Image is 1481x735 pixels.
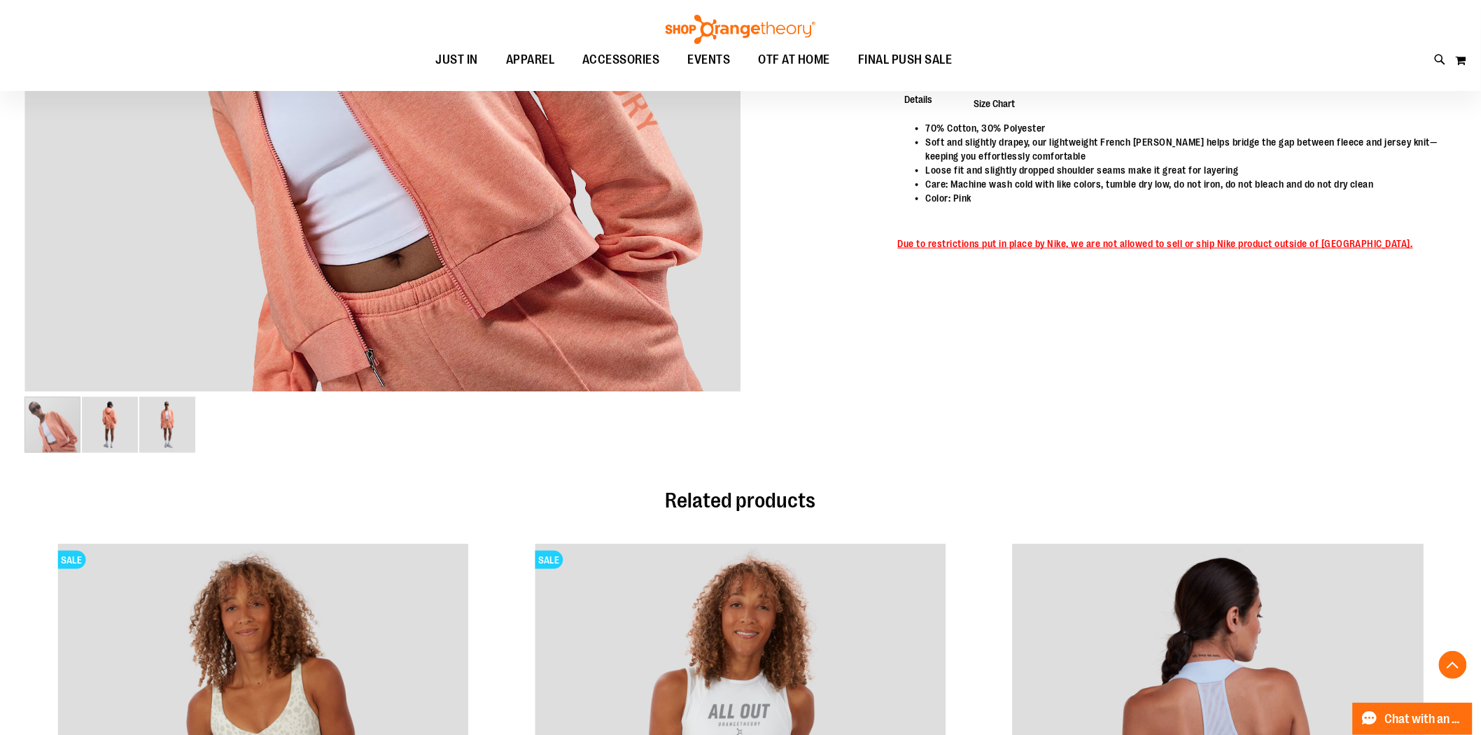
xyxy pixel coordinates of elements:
[926,121,1443,135] li: 70% Cotton, 30% Polyester
[953,85,1037,121] span: Size Chart
[535,551,563,569] span: SALE
[666,489,816,512] span: Related products
[926,177,1443,191] li: Care: Machine wash cold with like colors, tumble dry low, do not iron, do not bleach and do not d...
[926,135,1443,163] li: Soft and slightly drapey, our lightweight French [PERSON_NAME] helps bridge the gap between fleec...
[582,44,660,76] span: ACCESSORIES
[926,163,1443,177] li: Loose fit and slightly dropped shoulder seams make it great for layering
[898,238,1414,249] span: Due to restrictions put in place by Nike, we are not allowed to sell or ship Nike product outside...
[506,44,555,76] span: APPAREL
[1385,713,1464,726] span: Chat with an Expert
[82,395,139,454] div: image 2 of 3
[139,397,195,453] img: Nike Loose Full-Zip French Terry Hoodie
[1353,703,1473,735] button: Chat with an Expert
[926,191,1443,205] li: Color: Pink
[688,44,731,76] span: EVENTS
[82,397,138,453] img: Nike Loose Full-Zip French Terry Hoodie
[759,44,831,76] span: OTF AT HOME
[1439,651,1467,679] button: Back To Top
[139,395,195,454] div: image 3 of 3
[858,44,953,76] span: FINAL PUSH SALE
[664,15,817,44] img: Shop Orangetheory
[24,395,82,454] div: image 1 of 3
[884,80,954,117] span: Details
[435,44,478,76] span: JUST IN
[58,551,86,569] span: SALE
